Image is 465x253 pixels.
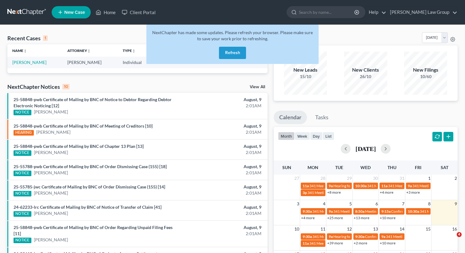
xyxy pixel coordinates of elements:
span: 16 [451,225,458,233]
div: NOTICE [14,110,31,115]
a: [PERSON_NAME] Law Group [387,7,457,18]
span: Meeting for [PERSON_NAME] [365,209,413,214]
a: 25-55785-jwc Certificate of Mailing by BNC of Order Dismissing Case (155) [14] [14,184,165,189]
iframe: Intercom live chat [444,232,459,247]
span: 341 Meeting for [PERSON_NAME] [333,209,389,214]
div: New Filings [404,66,447,73]
span: 11a [303,241,309,246]
span: 10 [294,225,300,233]
a: Attorneyunfold_more [67,48,91,53]
a: +13 more [354,215,369,220]
span: Hearing for [PERSON_NAME]-Black & [PERSON_NAME] [333,234,424,239]
span: 5 [349,200,352,208]
div: August, 9 [183,164,261,170]
div: New Leads [284,66,327,73]
button: Refresh [219,47,246,59]
span: 8 [427,200,431,208]
span: 4 [457,232,462,237]
span: New Case [64,10,85,15]
a: [PERSON_NAME] [34,190,68,196]
span: 4 [322,200,326,208]
i: unfold_more [87,49,91,53]
span: 9a [329,234,333,239]
span: 12 [346,225,352,233]
a: +39 more [327,241,343,245]
a: +8 more [327,190,341,195]
span: 9 [454,200,458,208]
td: Individual [118,57,154,68]
span: 9:30a [303,209,312,214]
div: 2:01AM [183,231,261,237]
span: 30 [372,175,379,182]
a: [PERSON_NAME] [34,170,68,176]
div: NOTICE [14,211,31,217]
span: 6 [375,200,379,208]
div: August, 9 [183,224,261,231]
div: 10/60 [404,73,447,80]
a: 25-58848-pwb Certificate of Mailing by BNC of Chapter 13 Plan [13] [14,144,144,149]
span: 13 [372,225,379,233]
span: 9a [329,209,333,214]
div: August, 9 [183,123,261,129]
a: [PERSON_NAME] [34,109,68,115]
a: Typeunfold_more [123,48,136,53]
span: NextChapter has made some updates. Please refresh your browser. Please make sure to save your wor... [152,30,313,41]
h2: [DATE] [356,145,376,152]
button: day [310,132,323,140]
div: 15/10 [284,73,327,80]
div: NOTICE [14,171,31,176]
span: 31 [399,175,405,182]
a: 25-58848-pwb Certificate of Mailing by BNC of Notice to Debtor Regarding Debtor Electronic Notici... [14,97,172,108]
a: +10 more [380,215,395,220]
span: 11a [381,184,387,188]
a: +2 more [354,241,367,245]
div: 2:01AM [183,170,261,176]
a: [PERSON_NAME] [34,237,68,243]
div: NOTICE [14,191,31,196]
a: View All [250,85,265,89]
a: [PERSON_NAME] [12,60,46,65]
div: 2:01AM [183,129,261,135]
button: week [295,132,310,140]
span: 10:30a [355,184,367,188]
a: +3 more [406,190,420,195]
span: 341 Meeting for [PERSON_NAME] [312,209,368,214]
div: New Clients [344,66,387,73]
a: [PERSON_NAME] [34,149,68,156]
input: Search by name... [299,6,355,18]
span: 341 Meeting for [PERSON_NAME] & [PERSON_NAME] [367,184,455,188]
a: +4 more [301,215,315,220]
div: 2:01AM [183,103,261,109]
span: 341 Meeting for [PERSON_NAME] & [PERSON_NAME] [308,190,395,195]
span: Hearing for [PERSON_NAME] [333,184,381,188]
td: [PERSON_NAME] [62,57,117,68]
span: Sun [282,165,291,170]
div: August, 9 [183,143,261,149]
div: 2:01AM [183,210,261,216]
div: 2:01AM [183,149,261,156]
span: 14 [399,225,405,233]
a: 25-58848-pwb Certificate of Mailing by BNC of Meeting of Creditors [10] [14,123,153,128]
div: Recent Cases [7,34,48,42]
span: 11a [303,184,309,188]
span: 9:30a [355,234,364,239]
div: 2:01AM [183,190,261,196]
button: list [323,132,334,140]
div: August, 9 [183,204,261,210]
span: 341 Meeting for [PERSON_NAME] [309,184,365,188]
span: 9a [408,184,412,188]
span: 28 [320,175,326,182]
a: [PERSON_NAME] [36,129,70,135]
span: 8:50a [355,209,364,214]
a: Home [93,7,119,18]
span: 27 [294,175,300,182]
div: August, 9 [183,184,261,190]
div: August, 9 [183,97,261,103]
a: Tasks [310,111,334,124]
span: Wed [360,165,371,170]
span: 10:30a [408,209,419,214]
a: [PERSON_NAME] [34,210,68,216]
span: 1 [427,175,431,182]
div: NOTICE [14,238,31,243]
span: 3p [303,190,307,195]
